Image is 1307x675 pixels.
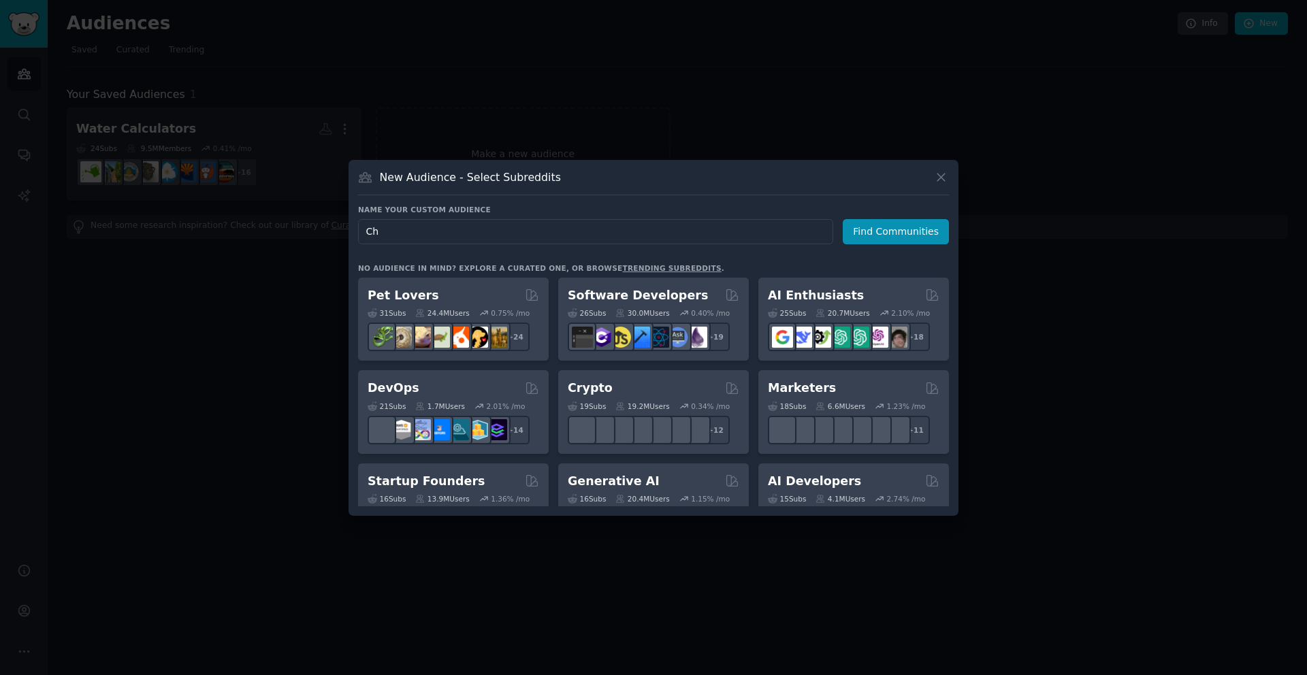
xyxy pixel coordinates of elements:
img: defi_ [686,419,707,440]
img: software [572,327,593,348]
img: 0xPolygon [591,419,612,440]
h2: Pet Lovers [368,287,439,304]
img: GoogleGeminiAI [772,327,793,348]
div: 13.9M Users [415,494,469,504]
img: ethfinance [572,419,593,440]
div: 25 Sub s [768,308,806,318]
div: 2.74 % /mo [887,494,926,504]
img: cockatiel [448,327,469,348]
div: + 14 [501,416,530,444]
img: DevOpsLinks [429,419,450,440]
img: bigseo [791,419,812,440]
div: 0.34 % /mo [691,401,730,411]
img: aws_cdk [467,419,488,440]
img: PlatformEngineers [486,419,507,440]
img: content_marketing [772,419,793,440]
img: reactnative [648,327,669,348]
img: ethstaker [610,419,631,440]
img: dogbreed [486,327,507,348]
div: 16 Sub s [568,494,606,504]
div: 6.6M Users [816,401,865,411]
img: CryptoNews [667,419,688,440]
div: 19 Sub s [568,401,606,411]
div: 1.7M Users [415,401,465,411]
div: + 18 [901,323,930,351]
img: AWS_Certified_Experts [391,419,412,440]
div: 16 Sub s [368,494,406,504]
div: 1.23 % /mo [887,401,926,411]
img: platformengineering [448,419,469,440]
div: + 12 [701,416,730,444]
img: azuredevops [372,419,393,440]
img: defiblockchain [648,419,669,440]
h2: Generative AI [568,473,660,490]
img: herpetology [372,327,393,348]
img: DeepSeek [791,327,812,348]
img: Emailmarketing [829,419,850,440]
div: 20.4M Users [615,494,669,504]
img: web3 [629,419,650,440]
img: iOSProgramming [629,327,650,348]
img: googleads [848,419,869,440]
div: 26 Sub s [568,308,606,318]
img: chatgpt_promptDesign [829,327,850,348]
div: 1.15 % /mo [691,494,730,504]
div: 0.75 % /mo [491,308,530,318]
button: Find Communities [843,219,949,244]
img: elixir [686,327,707,348]
h2: DevOps [368,380,419,397]
h2: Startup Founders [368,473,485,490]
img: leopardgeckos [410,327,431,348]
h2: Software Developers [568,287,708,304]
img: csharp [591,327,612,348]
div: 2.10 % /mo [891,308,930,318]
img: turtle [429,327,450,348]
div: 1.36 % /mo [491,494,530,504]
div: 20.7M Users [816,308,869,318]
img: OpenAIDev [867,327,888,348]
img: chatgpt_prompts_ [848,327,869,348]
div: 19.2M Users [615,401,669,411]
img: ArtificalIntelligence [886,327,907,348]
div: 4.1M Users [816,494,865,504]
img: PetAdvice [467,327,488,348]
img: OnlineMarketing [886,419,907,440]
div: 2.01 % /mo [487,401,526,411]
div: 30.0M Users [615,308,669,318]
a: trending subreddits [622,264,721,272]
img: Docker_DevOps [410,419,431,440]
div: + 19 [701,323,730,351]
div: + 11 [901,416,930,444]
div: No audience in mind? Explore a curated one, or browse . [358,263,724,273]
h2: Crypto [568,380,613,397]
h2: AI Enthusiasts [768,287,864,304]
img: AskMarketing [810,419,831,440]
img: MarketingResearch [867,419,888,440]
img: learnjavascript [610,327,631,348]
div: 15 Sub s [768,494,806,504]
img: AItoolsCatalog [810,327,831,348]
div: 31 Sub s [368,308,406,318]
img: ballpython [391,327,412,348]
div: 21 Sub s [368,401,406,411]
input: Pick a short name, like "Digital Marketers" or "Movie-Goers" [358,219,833,244]
div: + 24 [501,323,530,351]
h2: Marketers [768,380,836,397]
h3: Name your custom audience [358,205,949,214]
h3: New Audience - Select Subreddits [380,170,561,184]
div: 0.40 % /mo [691,308,730,318]
div: 18 Sub s [768,401,806,411]
div: 24.4M Users [415,308,469,318]
img: AskComputerScience [667,327,688,348]
h2: AI Developers [768,473,861,490]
